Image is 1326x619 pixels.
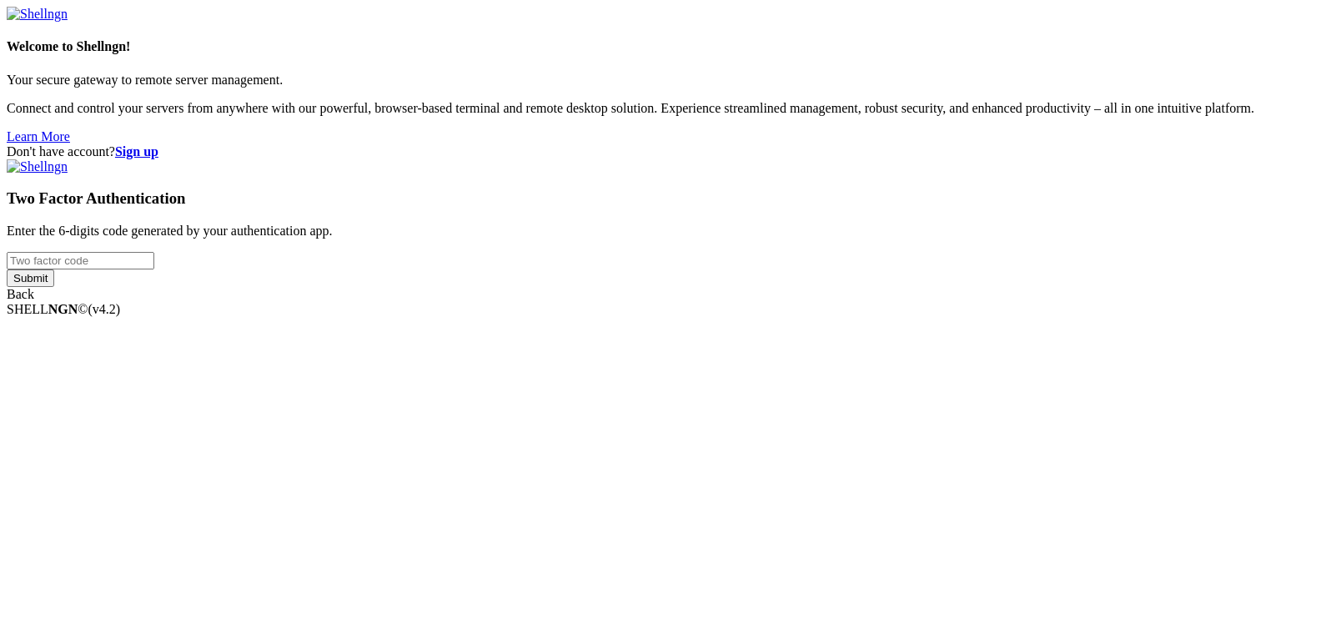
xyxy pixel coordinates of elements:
[7,101,1319,116] p: Connect and control your servers from anywhere with our powerful, browser-based terminal and remo...
[48,302,78,316] b: NGN
[7,287,34,301] a: Back
[7,252,154,269] input: Two factor code
[7,189,1319,208] h3: Two Factor Authentication
[7,7,68,22] img: Shellngn
[115,144,158,159] a: Sign up
[7,224,1319,239] p: Enter the 6-digits code generated by your authentication app.
[7,269,54,287] input: Submit
[7,159,68,174] img: Shellngn
[88,302,121,316] span: 4.2.0
[7,302,120,316] span: SHELL ©
[7,39,1319,54] h4: Welcome to Shellngn!
[7,73,1319,88] p: Your secure gateway to remote server management.
[7,144,1319,159] div: Don't have account?
[7,129,70,143] a: Learn More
